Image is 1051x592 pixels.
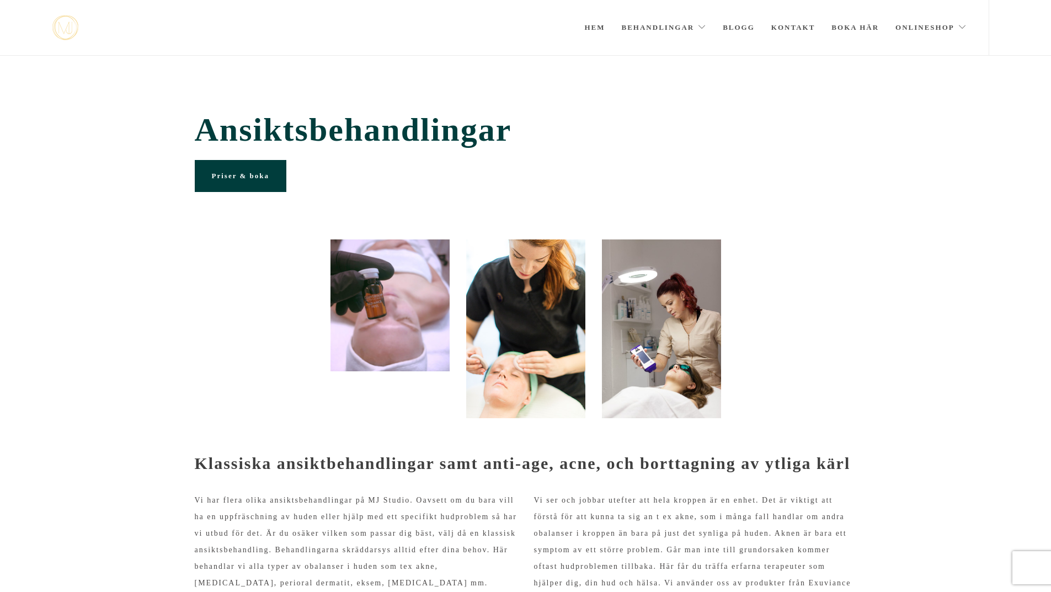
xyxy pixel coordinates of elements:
strong: Klassiska ansiktbehandlingar samt anti-age, acne, och borttagning av ytliga kärl [195,454,851,472]
span: Ansiktsbehandlingar [195,111,857,149]
a: Priser & boka [195,160,286,192]
img: Portömning Stockholm [466,239,585,418]
span: Priser & boka [212,172,269,180]
span: Vi har flera olika ansiktsbehandlingar på MJ Studio. Oavsett om du bara vill ha en uppfräschning ... [195,496,517,587]
img: 20200316_113429315_iOS [330,239,450,371]
img: mjstudio [52,15,78,40]
img: evh_NF_2018_90598 (1) [602,239,721,418]
a: mjstudio mjstudio mjstudio [52,15,78,40]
